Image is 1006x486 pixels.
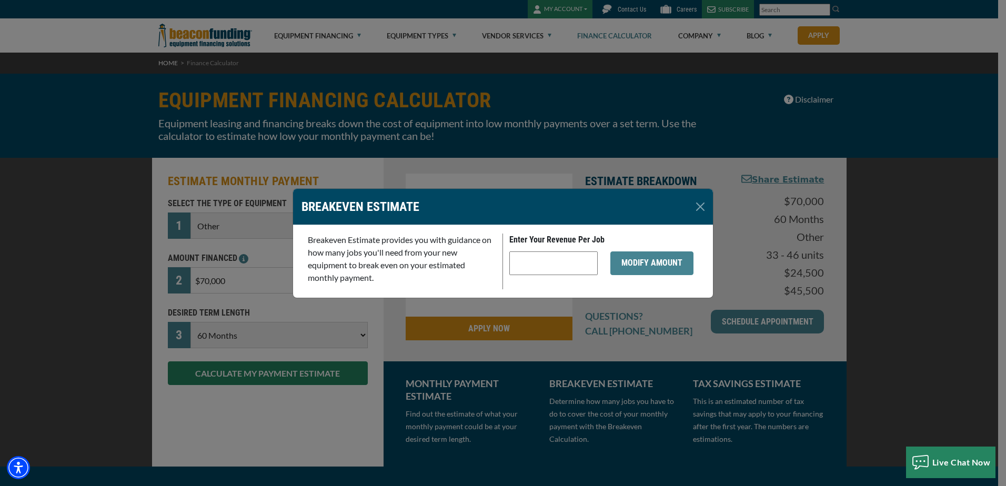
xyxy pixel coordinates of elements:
[509,234,605,246] label: Enter Your Revenue Per Job
[906,447,996,478] button: Live Chat Now
[610,251,693,275] button: MODIFY AMOUNT
[932,457,991,467] span: Live Chat Now
[308,234,496,284] p: Breakeven Estimate provides you with guidance on how many jobs you'll need from your new equipmen...
[692,198,709,215] button: Close
[301,197,419,216] p: BREAKEVEN ESTIMATE
[7,456,30,479] div: Accessibility Menu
